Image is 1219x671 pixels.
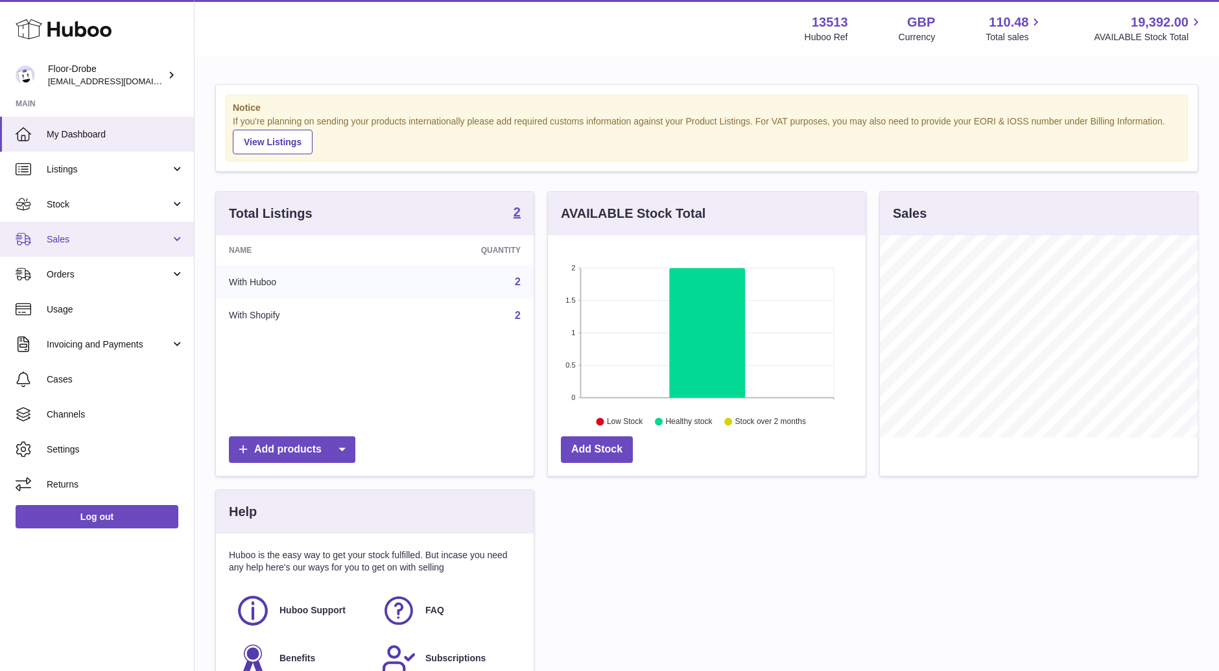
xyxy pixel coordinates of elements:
[47,198,171,211] span: Stock
[1094,14,1203,43] a: 19,392.00 AVAILABLE Stock Total
[233,130,313,154] a: View Listings
[235,593,368,628] a: Huboo Support
[216,235,387,265] th: Name
[229,549,521,574] p: Huboo is the easy way to get your stock fulfilled. But incase you need any help here's our ways f...
[425,652,486,665] span: Subscriptions
[233,102,1181,114] strong: Notice
[47,303,184,316] span: Usage
[279,652,315,665] span: Benefits
[16,505,178,528] a: Log out
[16,65,35,85] img: jthurling@live.com
[514,206,521,221] a: 2
[216,265,387,299] td: With Huboo
[425,604,444,617] span: FAQ
[387,235,534,265] th: Quantity
[47,128,184,141] span: My Dashboard
[1094,31,1203,43] span: AVAILABLE Stock Total
[47,408,184,421] span: Channels
[986,14,1043,43] a: 110.48 Total sales
[514,206,521,218] strong: 2
[47,338,171,351] span: Invoicing and Payments
[735,417,806,426] text: Stock over 2 months
[381,593,514,628] a: FAQ
[47,233,171,246] span: Sales
[986,31,1043,43] span: Total sales
[907,14,935,31] strong: GBP
[47,268,171,281] span: Orders
[47,443,184,456] span: Settings
[607,417,643,426] text: Low Stock
[229,205,313,222] h3: Total Listings
[216,299,387,333] td: With Shopify
[565,361,575,369] text: 0.5
[233,115,1181,154] div: If you're planning on sending your products internationally please add required customs informati...
[989,14,1028,31] span: 110.48
[812,14,848,31] strong: 13513
[571,394,575,401] text: 0
[565,296,575,304] text: 1.5
[47,373,184,386] span: Cases
[48,76,191,86] span: [EMAIL_ADDRESS][DOMAIN_NAME]
[899,31,936,43] div: Currency
[1131,14,1189,31] span: 19,392.00
[279,604,346,617] span: Huboo Support
[47,163,171,176] span: Listings
[893,205,927,222] h3: Sales
[515,276,521,287] a: 2
[229,503,257,521] h3: Help
[561,205,705,222] h3: AVAILABLE Stock Total
[48,63,165,88] div: Floor-Drobe
[805,31,848,43] div: Huboo Ref
[571,264,575,272] text: 2
[665,417,713,426] text: Healthy stock
[515,310,521,321] a: 2
[571,329,575,336] text: 1
[229,436,355,463] a: Add products
[561,436,633,463] a: Add Stock
[47,478,184,491] span: Returns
